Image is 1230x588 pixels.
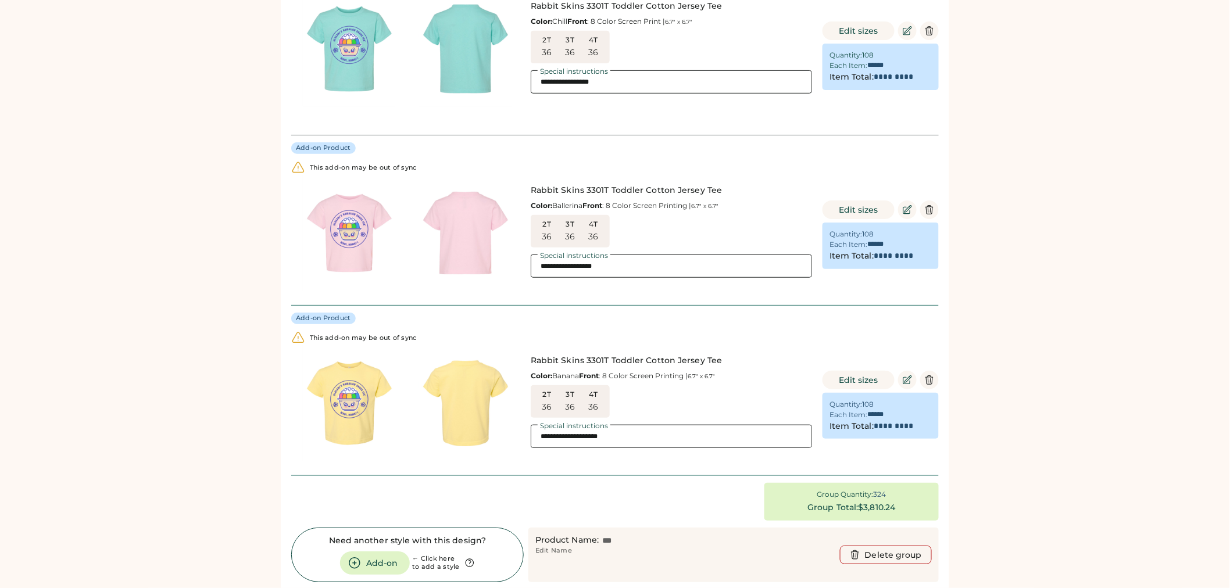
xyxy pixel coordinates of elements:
[538,252,610,259] div: Special instructions
[584,220,603,229] div: 4T
[829,71,874,83] div: Item Total:
[531,201,812,210] div: Ballerina : 8 Color Screen Printing |
[817,490,873,499] div: Group Quantity:
[531,17,812,26] div: Chill : 8 Color Screen Print |
[920,371,939,389] button: Delete
[829,410,867,420] div: Each Item:
[535,535,599,546] div: Product Name:
[531,201,552,210] strong: Color:
[542,401,552,413] div: 36
[542,47,552,59] div: 36
[584,35,603,45] div: 4T
[531,17,552,26] strong: Color:
[291,345,407,461] img: generate-image
[561,390,580,399] div: 3T
[310,164,417,172] div: This add-on may be out of sync
[829,240,867,249] div: Each Item:
[531,371,812,381] div: Banana : 8 Color Screen Printing |
[329,535,487,547] div: Need another style with this design?
[561,35,580,45] div: 3T
[531,371,552,380] strong: Color:
[840,546,932,564] button: Delete group
[407,175,524,291] img: generate-image
[859,502,896,514] div: $3,810.24
[823,200,895,219] button: Edit sizes
[873,490,886,499] div: 324
[665,18,692,26] font: 6.7" x 6.7"
[538,390,556,399] div: 2T
[565,401,575,413] div: 36
[531,355,812,367] div: Rabbit Skins 3301T Toddler Cotton Jersey Tee
[920,200,939,219] button: Delete
[862,51,874,60] div: 108
[1175,536,1225,586] iframe: Front Chat
[412,555,460,571] div: ← Click here to add a style
[582,201,602,210] strong: Front
[898,371,917,389] button: Edit Product
[862,400,874,409] div: 108
[807,502,858,514] div: Group Total:
[898,200,917,219] button: Edit Product
[291,175,407,291] img: generate-image
[542,231,552,243] div: 36
[920,21,939,40] button: Delete
[296,144,351,153] div: Add-on Product
[561,220,580,229] div: 3T
[567,17,587,26] strong: Front
[829,421,874,432] div: Item Total:
[829,400,862,409] div: Quantity:
[823,21,895,40] button: Edit sizes
[691,202,718,210] font: 6.7" x 6.7"
[565,47,575,59] div: 36
[579,371,599,380] strong: Front
[584,390,603,399] div: 4T
[829,250,874,262] div: Item Total:
[898,21,917,40] button: Edit Product
[862,230,874,239] div: 108
[688,372,715,380] font: 6.7" x 6.7"
[531,185,812,196] div: Rabbit Skins 3301T Toddler Cotton Jersey Tee
[535,546,572,555] div: Edit Name
[538,220,556,229] div: 2T
[538,35,556,45] div: 2T
[829,230,862,239] div: Quantity:
[296,314,351,323] div: Add-on Product
[565,231,575,243] div: 36
[588,47,599,59] div: 36
[829,51,862,60] div: Quantity:
[340,551,410,575] button: Add-on
[588,231,599,243] div: 36
[538,68,610,75] div: Special instructions
[407,345,524,461] img: generate-image
[531,1,812,12] div: Rabbit Skins 3301T Toddler Cotton Jersey Tee
[829,61,867,70] div: Each Item:
[823,371,895,389] button: Edit sizes
[588,401,599,413] div: 36
[310,334,417,342] div: This add-on may be out of sync
[538,422,610,429] div: Special instructions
